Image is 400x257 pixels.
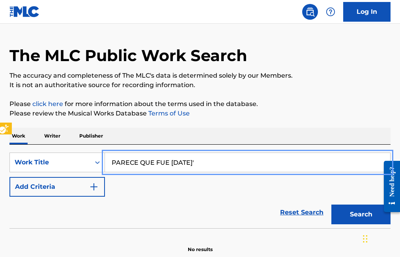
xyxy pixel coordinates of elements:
p: Please review the Musical Works Database [9,109,391,118]
iframe: Iframe | Resource Center [378,155,400,218]
div: Drag [363,227,368,251]
p: The accuracy and completeness of The MLC's data is determined solely by our Members. [9,71,391,80]
a: Log In [343,2,391,22]
p: Writer [42,128,63,144]
div: On [90,153,105,172]
p: Work [9,128,28,144]
button: Search [331,205,391,224]
p: Publisher [77,128,105,144]
h1: The MLC Public Work Search [9,46,247,65]
form: Search Form [9,153,391,228]
img: help [326,7,335,17]
img: MLC Logo [9,6,40,17]
img: search [305,7,315,17]
p: It is not an authoritative source for recording information. [9,80,391,90]
input: Search... [105,153,390,172]
img: 9d2ae6d4665cec9f34b9.svg [89,182,99,192]
p: No results [188,237,213,253]
p: Please for more information about the terms used in the database. [9,99,391,109]
div: Chat Widget [361,219,400,257]
a: Reset Search [276,204,327,221]
a: Terms of Use [147,110,190,117]
div: Work Title [15,158,86,167]
button: Add Criteria [9,177,105,197]
a: Music industry terminology | mechanical licensing collective [32,100,63,108]
iframe: Hubspot Iframe [361,219,400,257]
